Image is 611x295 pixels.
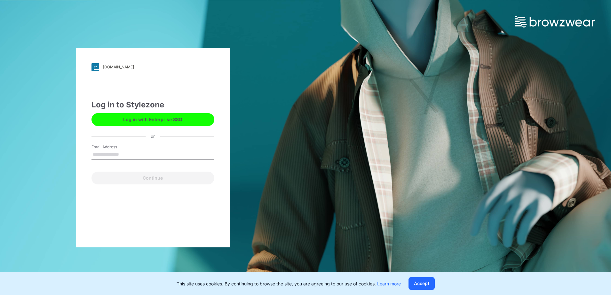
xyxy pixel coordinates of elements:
[91,63,99,71] img: svg+xml;base64,PHN2ZyB3aWR0aD0iMjgiIGhlaWdodD0iMjgiIHZpZXdCb3g9IjAgMCAyOCAyOCIgZmlsbD0ibm9uZSIgeG...
[91,99,214,111] div: Log in to Stylezone
[91,63,214,71] a: [DOMAIN_NAME]
[409,277,435,290] button: Accept
[91,144,136,150] label: Email Address
[146,133,160,140] div: or
[377,281,401,286] a: Learn more
[515,16,595,27] img: browzwear-logo.73288ffb.svg
[177,280,401,287] p: This site uses cookies. By continuing to browse the site, you are agreeing to our use of cookies.
[103,65,134,69] div: [DOMAIN_NAME]
[91,113,214,126] button: Log in with Enterprise SSO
